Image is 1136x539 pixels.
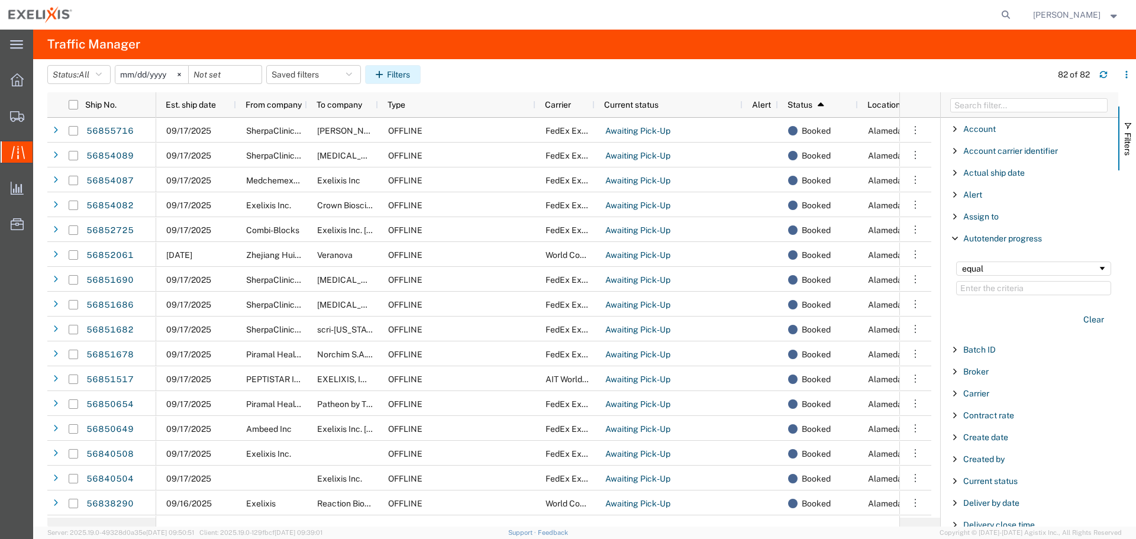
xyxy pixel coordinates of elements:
[266,65,361,84] button: Saved filters
[47,529,194,536] span: Server: 2025.19.0-49328d0a35e
[605,495,671,514] a: Awaiting Pick-Up
[950,98,1108,112] input: Filter Columns Input
[388,275,422,285] span: OFFLINE
[788,100,812,109] span: Status
[546,375,600,384] span: AIT Worldwide
[246,350,366,359] span: Piramal Healthcare Canada Ltd.
[868,151,924,160] span: Alameda - 1951
[604,100,659,109] span: Current status
[246,225,299,235] span: Combi-Blocks
[546,399,602,409] span: FedEx Express
[86,147,134,166] a: 56854089
[246,201,291,210] span: Exelixis Inc.
[802,491,831,516] span: Booked
[963,454,1005,464] span: Created by
[868,424,924,434] span: Alameda - 1951
[246,100,302,109] span: From company
[86,296,134,315] a: 56851686
[166,325,211,334] span: 09/17/2025
[545,100,571,109] span: Carrier
[166,449,211,459] span: 09/17/2025
[546,350,602,359] span: FedEx Express
[546,325,602,334] span: FedEx Express
[166,100,216,109] span: Est. ship date
[166,176,211,185] span: 09/17/2025
[546,499,597,508] span: World Courier
[317,350,373,359] span: Norchim S.A.S.
[317,201,403,210] span: Crown Biosciences Inc
[1123,133,1132,156] span: Filters
[388,375,422,384] span: OFFLINE
[246,424,292,434] span: Ambeed Inc
[546,449,602,459] span: FedEx Express
[546,201,602,210] span: FedEx Express
[79,70,89,79] span: All
[86,445,134,464] a: 56840508
[802,143,831,168] span: Booked
[605,321,671,340] a: Awaiting Pick-Up
[802,417,831,441] span: Booked
[275,529,322,536] span: [DATE] 09:39:01
[317,100,362,109] span: To company
[388,424,422,434] span: OFFLINE
[388,499,422,508] span: OFFLINE
[605,395,671,414] a: Awaiting Pick-Up
[317,176,360,185] span: Exelixis Inc
[963,345,996,354] span: Batch ID
[388,325,422,334] span: OFFLINE
[317,399,485,409] span: Patheon by Thermo Fisher Scien.
[86,395,134,414] a: 56850654
[85,100,117,109] span: Ship No.
[388,399,422,409] span: OFFLINE
[115,66,188,83] input: Not set
[86,321,134,340] a: 56851682
[47,30,140,59] h4: Traffic Manager
[605,221,671,240] a: Awaiting Pick-Up
[802,441,831,466] span: Booked
[166,201,211,210] span: 09/17/2025
[86,122,134,141] a: 56855716
[199,529,322,536] span: Client: 2025.19.0-129fbcf
[802,193,831,218] span: Booked
[317,151,469,160] span: Cancer Center Froedtert Hospital
[166,424,211,434] span: 09/17/2025
[86,495,134,514] a: 56838290
[802,317,831,342] span: Booked
[246,399,366,409] span: Piramal Healthcare Canada Ltd.
[605,296,671,315] a: Awaiting Pick-Up
[317,375,375,384] span: EXELIXIS, INC.
[86,346,134,364] a: 56851678
[166,474,211,483] span: 09/17/2025
[868,474,924,483] span: Alameda - 1851
[605,196,671,215] a: Awaiting Pick-Up
[605,445,671,464] a: Awaiting Pick-Up
[246,375,306,384] span: PEPTISTAR INC
[963,234,1042,243] span: Autotender progress
[867,100,901,109] span: Location
[963,124,996,134] span: Account
[246,275,343,285] span: SherpaClinicalPackaging
[388,176,422,185] span: OFFLINE
[802,367,831,392] span: Booked
[246,325,343,334] span: SherpaClinicalPackaging
[546,225,602,235] span: FedEx Express
[605,370,671,389] a: Awaiting Pick-Up
[963,367,989,376] span: Broker
[146,529,194,536] span: [DATE] 09:50:51
[605,470,671,489] a: Awaiting Pick-Up
[538,529,568,536] a: Feedback
[963,190,982,199] span: Alert
[802,118,831,143] span: Booked
[388,350,422,359] span: OFFLINE
[166,225,211,235] span: 09/17/2025
[963,168,1025,177] span: Actual ship date
[605,420,671,439] a: Awaiting Pick-Up
[868,176,924,185] span: Alameda - 1951
[388,201,422,210] span: OFFLINE
[940,528,1122,538] span: Copyright © [DATE]-[DATE] Agistix Inc., All Rights Reserved
[317,126,533,135] span: Sylvester Comprehensive Cancer Cntr
[752,100,771,109] span: Alert
[802,168,831,193] span: Booked
[605,346,671,364] a: Awaiting Pick-Up
[86,172,134,191] a: 56854087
